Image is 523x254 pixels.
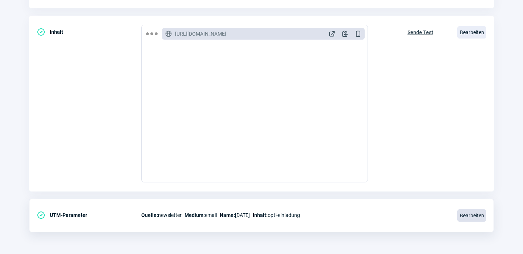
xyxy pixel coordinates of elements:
[220,211,250,219] span: [DATE]
[185,211,217,219] span: email
[37,208,141,222] div: UTM-Parameter
[175,30,226,37] span: [URL][DOMAIN_NAME]
[141,212,158,218] span: Quelle:
[141,211,182,219] span: newsletter
[253,211,300,219] span: opti-einladung
[220,212,235,218] span: Name:
[400,25,441,39] button: Sende Test
[457,209,486,222] span: Bearbeiten
[253,212,268,218] span: Inhalt:
[457,26,486,39] span: Bearbeiten
[185,212,205,218] span: Medium:
[408,27,433,38] span: Sende Test
[37,25,141,39] div: Inhalt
